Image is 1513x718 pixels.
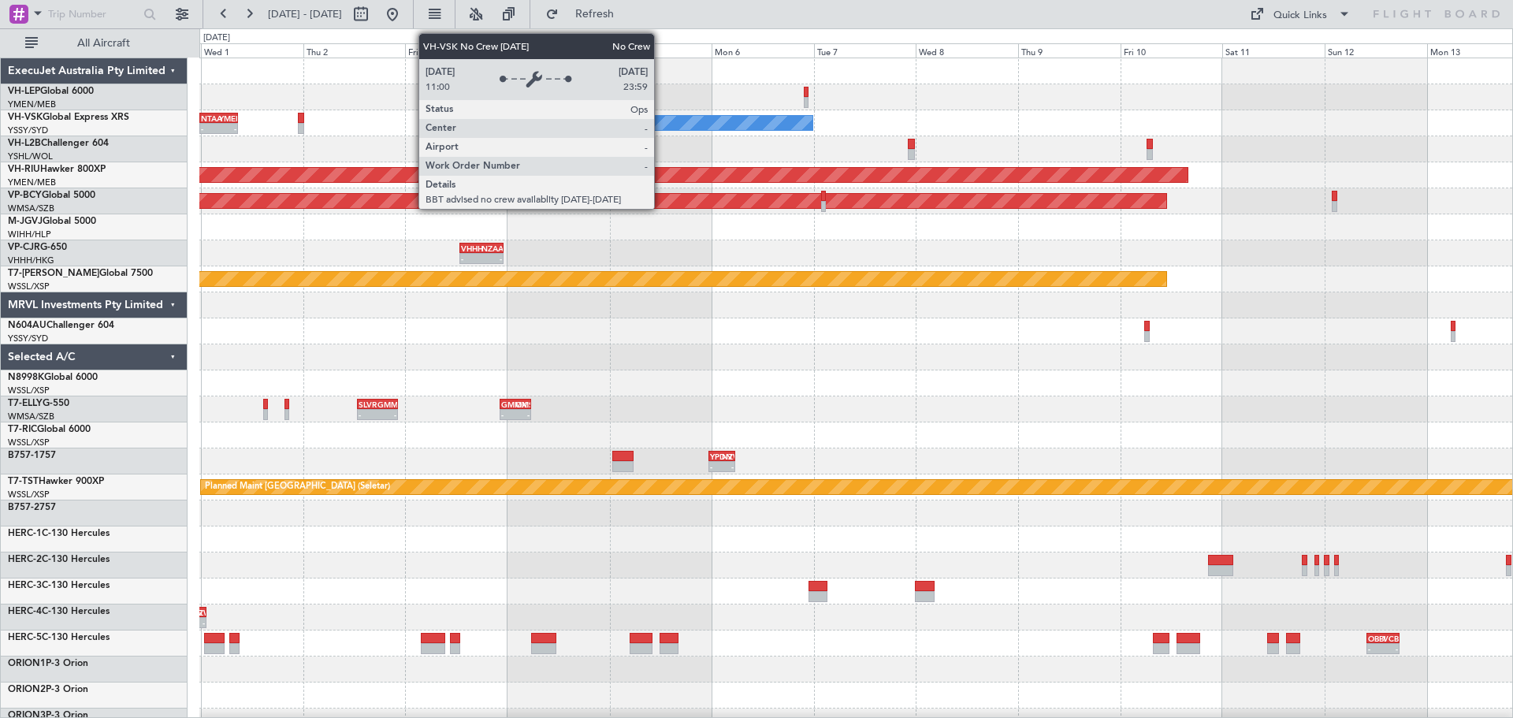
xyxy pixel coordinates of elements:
div: NTAA [201,113,218,123]
a: VP-BCYGlobal 5000 [8,191,95,200]
div: Planned Maint [GEOGRAPHIC_DATA] (Seletar) [205,475,390,499]
div: NZWP [722,452,734,461]
div: Tue 7 [814,43,916,58]
a: HERC-3C-130 Hercules [8,581,110,590]
a: N8998KGlobal 6000 [8,373,98,382]
div: GMMX [501,400,515,409]
div: Sun 5 [610,43,712,58]
span: HERC-5 [8,633,42,642]
div: [DATE] [203,32,230,45]
button: Quick Links [1242,2,1359,27]
a: WSSL/XSP [8,281,50,292]
div: - [219,124,236,133]
a: VH-L2BChallenger 604 [8,139,109,148]
div: GMMX [377,400,396,409]
span: HERC-2 [8,555,42,564]
span: VH-L2B [8,139,41,148]
span: N604AU [8,321,46,330]
span: N8998K [8,373,44,382]
div: Wed 1 [201,43,303,58]
a: VH-VSKGlobal Express XRS [8,113,129,122]
div: No Crew [558,111,594,135]
a: VH-RIUHawker 800XP [8,165,106,174]
div: - [192,618,205,627]
a: YSHL/WOL [8,151,53,162]
div: YMEN [219,113,236,123]
div: Mon 6 [712,43,814,58]
span: VP-CJR [8,243,40,252]
a: ORION2P-3 Orion [8,685,88,694]
span: B757-1 [8,451,39,460]
a: YMEN/MEB [8,99,56,110]
a: ORION1P-3 Orion [8,659,88,668]
a: WSSL/XSP [8,385,50,396]
div: Sat 11 [1222,43,1325,58]
a: WMSA/SZB [8,203,54,214]
span: HERC-4 [8,607,42,616]
div: - [359,410,377,419]
div: - [481,254,502,263]
a: T7-ELLYG-550 [8,399,69,408]
span: T7-RIC [8,425,37,434]
a: WSSL/XSP [8,437,50,448]
a: VP-CJRG-650 [8,243,67,252]
a: M-JGVJGlobal 5000 [8,217,96,226]
button: Refresh [538,2,633,27]
a: N604AUChallenger 604 [8,321,114,330]
div: Fri 10 [1121,43,1223,58]
span: All Aircraft [41,38,166,49]
div: Sun 12 [1325,43,1427,58]
a: HERC-2C-130 Hercules [8,555,110,564]
span: ORION1 [8,659,46,668]
a: HERC-4C-130 Hercules [8,607,110,616]
a: HERC-5C-130 Hercules [8,633,110,642]
span: VH-VSK [8,113,43,122]
a: YSSY/SYD [8,125,48,136]
div: OMSJ [515,400,530,409]
div: VHHH [461,244,481,253]
button: All Aircraft [17,31,171,56]
div: Wed 8 [916,43,1018,58]
div: - [201,124,218,133]
a: VHHH/HKG [8,255,54,266]
span: VH-LEP [8,87,40,96]
div: - [515,410,530,419]
span: T7-[PERSON_NAME] [8,269,99,278]
span: T7-TST [8,477,39,486]
span: VP-BCY [8,191,42,200]
div: Sat 4 [507,43,610,58]
div: - [501,410,515,419]
span: HERC-1 [8,529,42,538]
div: VCBI [1383,634,1398,643]
div: SLVR [359,400,377,409]
div: YPDN [710,452,722,461]
span: T7-ELLY [8,399,43,408]
div: NZAA [481,244,502,253]
input: Trip Number [48,2,139,26]
div: Quick Links [1273,8,1327,24]
span: VH-RIU [8,165,40,174]
div: - [377,410,396,419]
a: WSSL/XSP [8,489,50,500]
div: Thu 2 [303,43,406,58]
a: T7-[PERSON_NAME]Global 7500 [8,269,153,278]
div: - [710,462,722,471]
span: HERC-3 [8,581,42,590]
a: B757-1757 [8,451,56,460]
div: Thu 9 [1018,43,1121,58]
span: Refresh [562,9,628,20]
div: OBBI [1368,634,1383,643]
a: T7-TSTHawker 900XP [8,477,104,486]
a: WMSA/SZB [8,411,54,422]
div: - [1383,644,1398,653]
span: B757-2 [8,503,39,512]
span: ORION2 [8,685,46,694]
span: M-JGVJ [8,217,43,226]
a: VH-LEPGlobal 6000 [8,87,94,96]
span: [DATE] - [DATE] [268,7,342,21]
div: - [1368,644,1383,653]
a: YMEN/MEB [8,177,56,188]
div: Fri 3 [405,43,507,58]
div: NZWP [192,608,205,617]
a: B757-2757 [8,503,56,512]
